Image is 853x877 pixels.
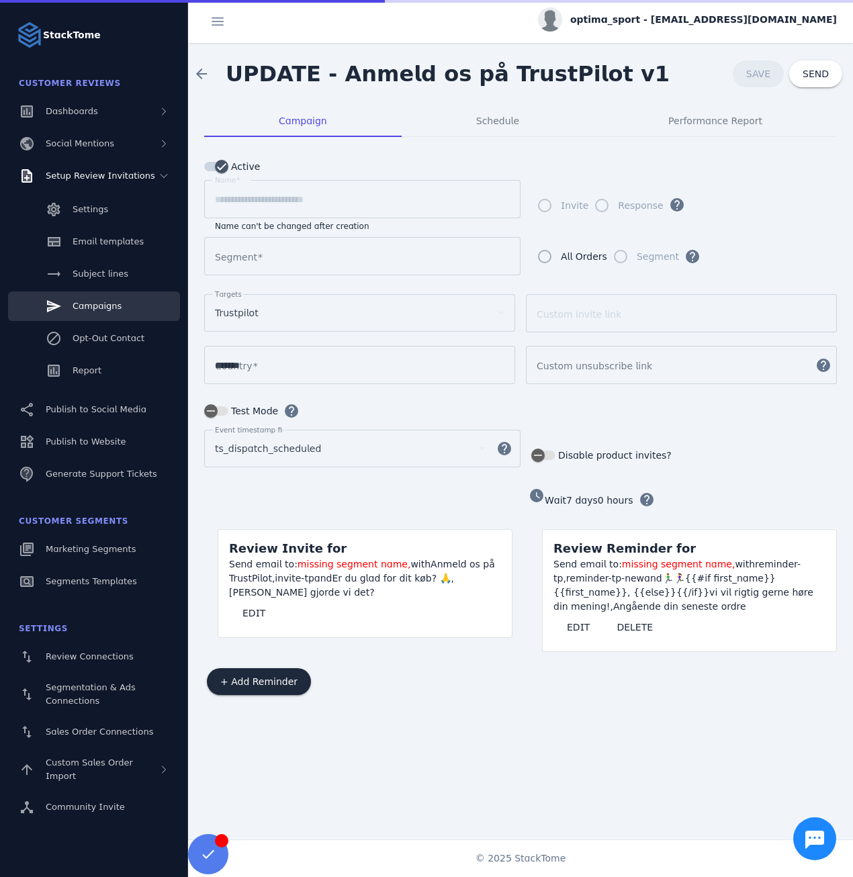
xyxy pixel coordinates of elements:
label: Disable product invites? [555,447,672,463]
input: Segment [215,248,510,265]
span: Publish to Website [46,436,126,447]
span: Social Mentions [46,138,114,148]
span: optima_sport - [EMAIL_ADDRESS][DOMAIN_NAME] [570,13,837,27]
span: Settings [19,624,68,633]
span: EDIT [242,608,265,618]
a: Report [8,356,180,385]
div: reminder-tp,reminder-tp-new 🏃‍♂️🏃‍♀️{{#if first_name}}{{first_name}}, {{else}}{{/if}}vi vil rigti... [553,557,825,614]
span: Dashboards [46,106,98,116]
span: Customer Segments [19,516,128,526]
div: Anmeld os på TrustPilot,invite-tp Er du glad for dit køb? 🙏,[PERSON_NAME] gjorde vi det? [229,557,501,600]
span: + Add Reminder [220,677,298,686]
a: Marketing Segments [8,535,180,564]
span: 0 hours [598,495,633,506]
a: Publish to Social Media [8,395,180,424]
span: UPDATE - Anmeld os på TrustPilot v1 [226,61,670,87]
mat-label: Event timestamp field [215,426,293,434]
label: Active [228,158,260,175]
span: Subject lines [73,269,128,279]
span: Community Invite [46,802,125,812]
span: DELETE [617,622,653,632]
a: Review Connections [8,642,180,672]
span: Review Invite for [229,541,347,555]
span: Campaign [279,116,327,126]
mat-icon: help [488,441,521,457]
a: Segmentation & Ads Connections [8,674,180,714]
span: Marketing Segments [46,544,136,554]
button: + Add Reminder [207,668,311,695]
span: Send email to: [553,559,622,569]
span: Setup Review Invitations [46,171,155,181]
span: Publish to Social Media [46,404,146,414]
span: ts_dispatch_scheduled [215,441,321,457]
a: Sales Order Connections [8,717,180,747]
mat-icon: watch_later [529,488,545,504]
span: Send email to: [229,559,298,569]
span: with [735,559,755,569]
span: Opt-Out Contact [73,333,144,343]
label: Test Mode [228,403,278,419]
label: Response [615,197,663,214]
span: Report [73,365,101,375]
a: Subject lines [8,259,180,289]
span: SEND [803,69,829,79]
button: EDIT [229,600,279,627]
a: Generate Support Tickets [8,459,180,489]
mat-label: Country [215,361,253,371]
mat-label: Custom invite link [537,309,621,320]
mat-hint: Name can't be changed after creation [215,218,369,232]
strong: StackTome [43,28,101,42]
span: missing segment name, [298,559,411,569]
span: Custom Sales Order Import [46,757,133,781]
img: Logo image [16,21,43,48]
span: © 2025 StackTome [476,851,566,866]
mat-label: Segment [215,252,257,263]
button: EDIT [553,614,603,641]
a: Community Invite [8,792,180,822]
span: Settings [73,204,108,214]
span: EDIT [567,622,590,632]
span: and [644,573,662,584]
span: Email templates [73,236,144,246]
button: optima_sport - [EMAIL_ADDRESS][DOMAIN_NAME] [538,7,837,32]
mat-label: Custom unsubscribe link [537,361,652,371]
span: Schedule [476,116,519,126]
button: DELETE [603,614,666,641]
span: Performance Report [668,116,762,126]
input: Country [215,357,504,373]
span: Generate Support Tickets [46,469,157,479]
span: with [410,559,431,569]
span: Campaigns [73,301,122,311]
mat-label: Name [215,176,236,184]
span: Segments Templates [46,576,137,586]
a: Segments Templates [8,567,180,596]
button: SEND [789,60,842,87]
a: Settings [8,195,180,224]
a: Email templates [8,227,180,257]
span: Review Connections [46,651,134,661]
a: Opt-Out Contact [8,324,180,353]
span: Customer Reviews [19,79,121,88]
span: Trustpilot [215,305,259,321]
span: 7 days [566,495,598,506]
span: Wait [545,495,566,506]
span: and [314,573,332,584]
label: Segment [634,248,679,265]
div: All Orders [561,248,607,265]
a: Campaigns [8,291,180,321]
label: Invite [558,197,588,214]
mat-label: Targets [215,290,242,298]
span: missing segment name, [622,559,735,569]
span: Sales Order Connections [46,727,153,737]
span: Review Reminder for [553,541,696,555]
a: Publish to Website [8,427,180,457]
img: profile.jpg [538,7,562,32]
span: Segmentation & Ads Connections [46,682,136,706]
